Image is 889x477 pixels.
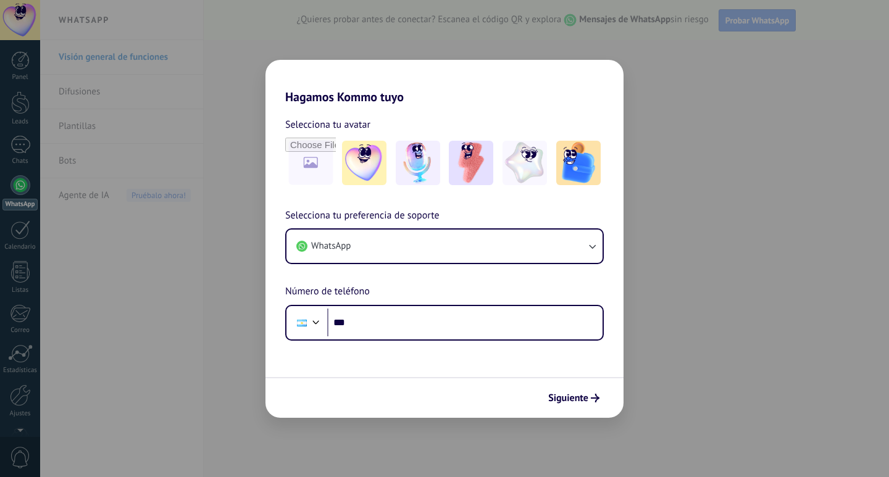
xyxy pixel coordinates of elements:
[548,394,588,402] span: Siguiente
[396,141,440,185] img: -2.jpeg
[311,240,351,252] span: WhatsApp
[285,117,370,133] span: Selecciona tu avatar
[286,230,603,263] button: WhatsApp
[290,310,314,336] div: Argentina: + 54
[543,388,605,409] button: Siguiente
[285,284,370,300] span: Número de teléfono
[265,60,624,104] h2: Hagamos Kommo tuyo
[449,141,493,185] img: -3.jpeg
[556,141,601,185] img: -5.jpeg
[503,141,547,185] img: -4.jpeg
[342,141,386,185] img: -1.jpeg
[285,208,440,224] span: Selecciona tu preferencia de soporte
